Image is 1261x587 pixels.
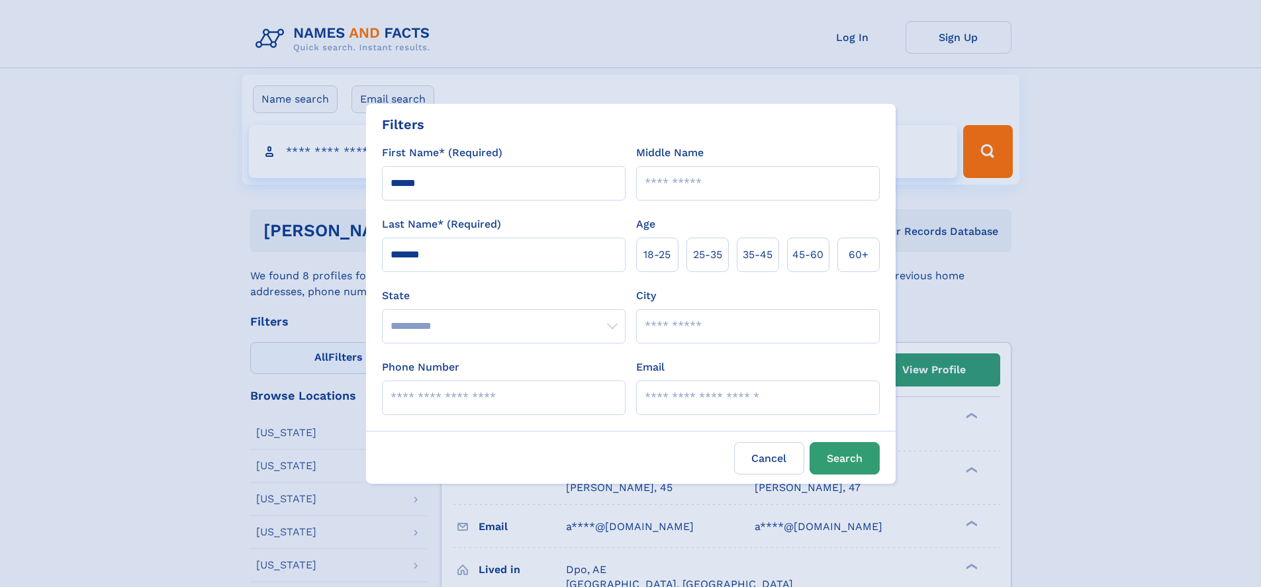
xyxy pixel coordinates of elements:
[382,216,501,232] label: Last Name* (Required)
[382,145,502,161] label: First Name* (Required)
[792,247,823,263] span: 45‑60
[849,247,868,263] span: 60+
[636,359,665,375] label: Email
[382,114,424,134] div: Filters
[810,442,880,474] button: Search
[636,145,704,161] label: Middle Name
[693,247,722,263] span: 25‑35
[382,288,626,304] label: State
[643,247,671,263] span: 18‑25
[743,247,772,263] span: 35‑45
[636,288,656,304] label: City
[636,216,655,232] label: Age
[382,359,459,375] label: Phone Number
[734,442,804,474] label: Cancel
